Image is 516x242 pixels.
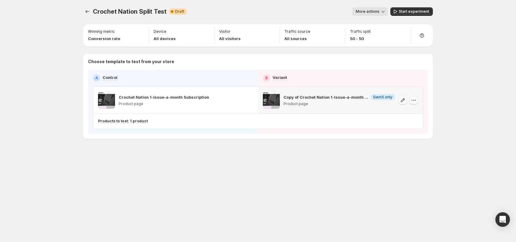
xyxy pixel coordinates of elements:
span: Draft [175,9,184,14]
span: Crochet Nation Split Test [93,8,167,15]
p: Conversion rate [88,36,120,42]
h2: A [95,76,98,80]
span: More actions [356,9,379,14]
p: All visitors [219,36,241,42]
p: 50 - 50 [350,36,371,42]
p: Products to test: 1 product [98,119,148,124]
button: Experiments [83,7,92,16]
p: Traffic split [350,29,371,34]
img: Copy of Crochet Nation 1-Issue-a-month Subscription [263,92,280,109]
p: Product page [119,101,209,106]
h2: B [265,76,268,80]
p: Traffic source [284,29,310,34]
p: Variant [273,74,287,80]
p: Control [103,74,117,80]
span: Start experiment [399,9,429,14]
p: Visitor [219,29,231,34]
span: GemX only [373,95,392,100]
p: All devices [154,36,176,42]
p: Product page [283,101,395,106]
p: Device [154,29,166,34]
p: All sources [284,36,310,42]
button: Start experiment [390,7,433,16]
p: Copy of Crochet Nation 1-Issue-a-month Subscription [283,94,368,100]
button: More actions [352,7,388,16]
img: Crochet Nation 1-Issue-a-month Subscription [98,92,115,109]
p: Winning metric [88,29,115,34]
p: Choose template to test from your store [88,59,428,65]
div: Open Intercom Messenger [495,212,510,227]
p: Crochet Nation 1-Issue-a-month Subscription [119,94,209,100]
